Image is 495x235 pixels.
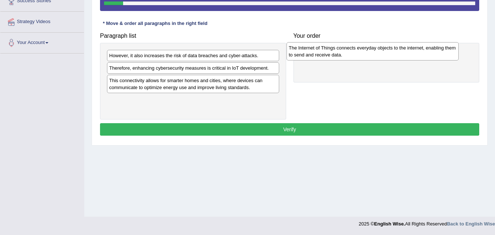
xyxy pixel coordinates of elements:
a: Strategy Videos [0,12,84,30]
button: Verify [100,123,479,136]
div: This connectivity allows for smarter homes and cities, where devices can communicate to optimize ... [107,75,279,93]
div: However, it also increases the risk of data breaches and cyber-attacks. [107,50,279,61]
div: 2025 © All Rights Reserved [359,217,495,227]
h4: Paragraph list [100,33,286,39]
strong: English Wise. [374,221,405,227]
h4: Your order [293,33,480,39]
a: Back to English Wise [447,221,495,227]
div: Therefore, enhancing cybersecurity measures is critical in IoT development. [107,62,279,74]
a: Your Account [0,33,84,51]
div: The Internet of Things connects everyday objects to the internet, enabling them to send and recei... [287,42,459,60]
div: * Move & order all paragraphs in the right field [100,20,210,27]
